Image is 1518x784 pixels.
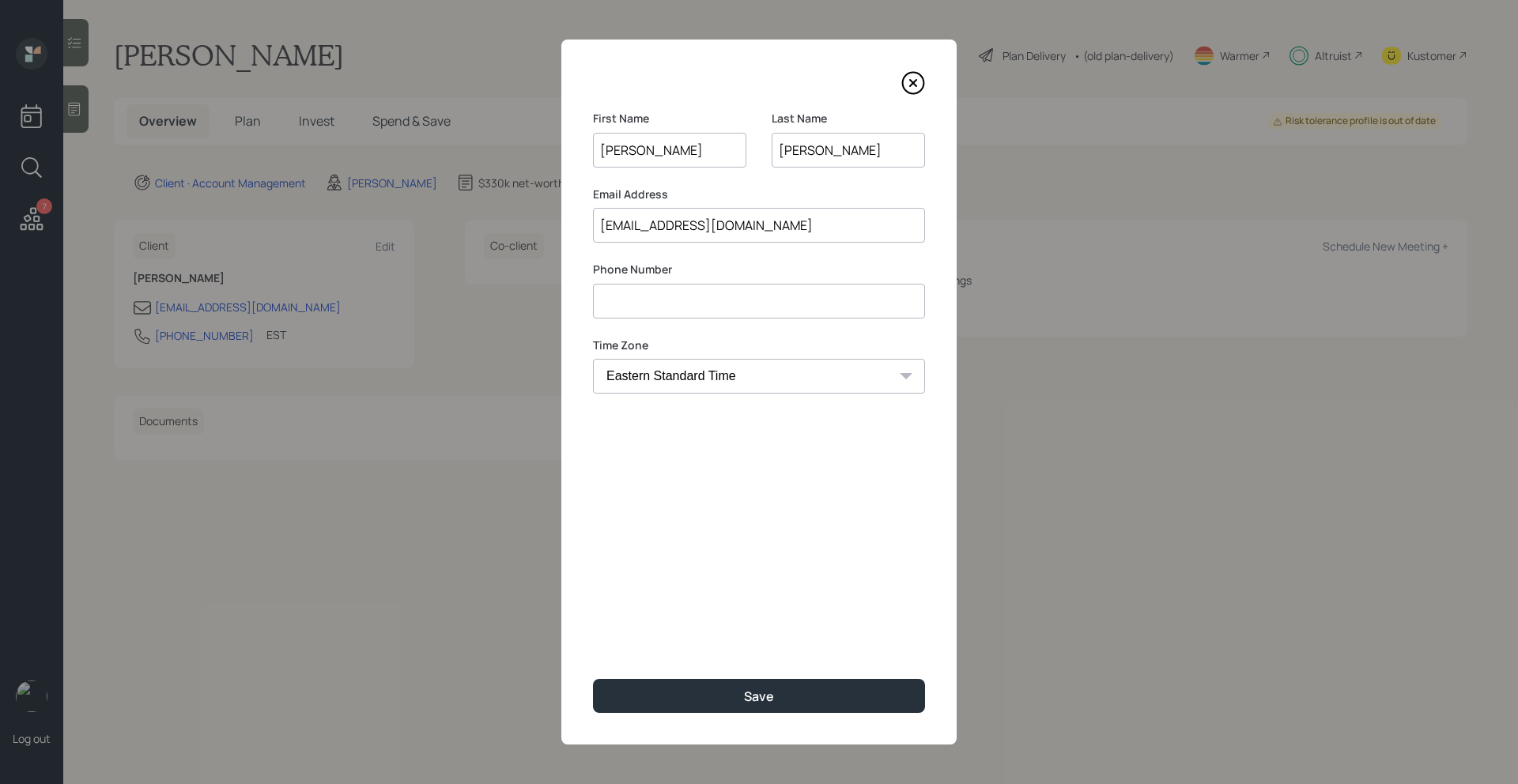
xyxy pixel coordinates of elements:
div: Save [744,688,774,705]
label: Email Address [593,187,925,202]
label: Last Name [772,111,925,126]
label: First Name [593,111,746,126]
label: Time Zone [593,337,925,353]
button: Save [593,679,925,713]
label: Phone Number [593,262,925,277]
